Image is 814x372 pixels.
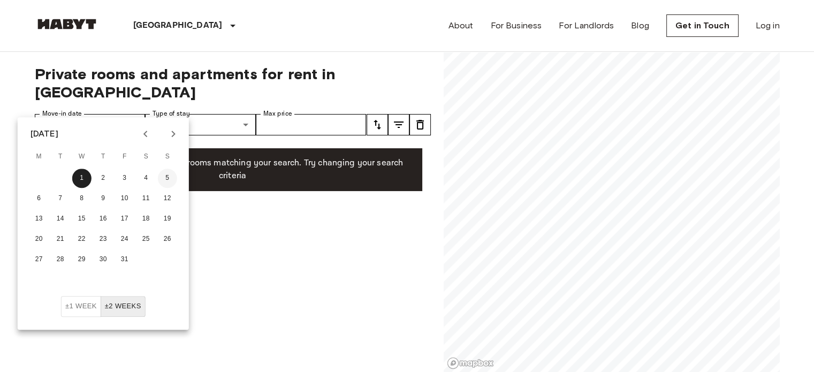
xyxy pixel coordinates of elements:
button: 7 [51,189,70,208]
button: 12 [158,189,177,208]
button: 4 [136,169,156,188]
p: Unfortunately there are no free rooms matching your search. Try changing your search criteria [52,157,414,183]
button: 1 [72,169,92,188]
button: 11 [136,189,156,208]
span: Friday [115,146,134,168]
p: [GEOGRAPHIC_DATA] [133,19,223,32]
button: 23 [94,230,113,249]
button: 22 [72,230,92,249]
button: tune [388,114,409,135]
a: About [448,19,474,32]
button: 19 [158,209,177,229]
a: Log in [756,19,780,32]
span: Thursday [94,146,113,168]
label: Type of stay [153,109,190,118]
button: 14 [51,209,70,229]
div: [DATE] [31,127,58,140]
button: 28 [51,250,70,269]
button: 31 [115,250,134,269]
span: Private rooms and apartments for rent in [GEOGRAPHIC_DATA] [35,65,431,101]
a: For Landlords [559,19,614,32]
label: Move-in date [42,109,82,118]
button: tune [409,114,431,135]
button: 15 [72,209,92,229]
span: Sunday [158,146,177,168]
button: 9 [94,189,113,208]
a: Blog [631,19,649,32]
button: 13 [29,209,49,229]
button: 26 [158,230,177,249]
button: Next month [164,125,182,143]
button: 25 [136,230,156,249]
span: Wednesday [72,146,92,168]
button: 30 [94,250,113,269]
a: For Business [490,19,542,32]
button: 24 [115,230,134,249]
button: 27 [29,250,49,269]
button: Previous month [136,125,155,143]
button: 8 [72,189,92,208]
button: 29 [72,250,92,269]
button: 6 [29,189,49,208]
button: 3 [115,169,134,188]
button: 16 [94,209,113,229]
button: 18 [136,209,156,229]
button: 2 [94,169,113,188]
button: 21 [51,230,70,249]
button: 20 [29,230,49,249]
a: Mapbox logo [447,357,494,369]
button: ±1 week [61,296,101,317]
button: 17 [115,209,134,229]
label: Max price [263,109,292,118]
button: ±2 weeks [101,296,146,317]
button: 5 [158,169,177,188]
button: 10 [115,189,134,208]
div: Move In Flexibility [61,296,146,317]
span: Tuesday [51,146,70,168]
button: tune [367,114,388,135]
a: Get in Touch [666,14,739,37]
img: Habyt [35,19,99,29]
span: Monday [29,146,49,168]
span: Saturday [136,146,156,168]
